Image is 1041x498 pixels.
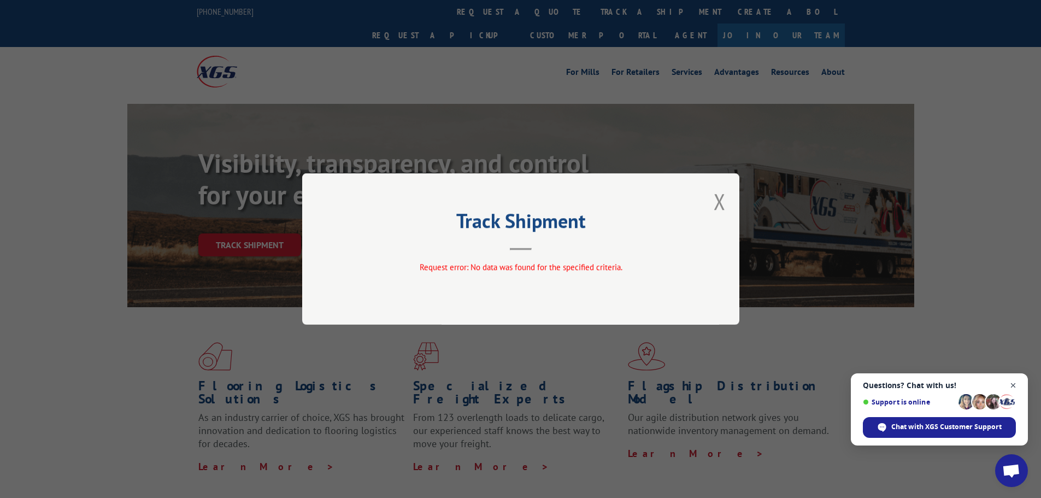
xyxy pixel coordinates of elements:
span: Support is online [863,398,955,406]
span: Close chat [1007,379,1020,392]
span: Chat with XGS Customer Support [891,422,1002,432]
div: Chat with XGS Customer Support [863,417,1016,438]
button: Close modal [714,187,726,216]
h2: Track Shipment [357,213,685,234]
span: Request error: No data was found for the specified criteria. [419,262,622,272]
div: Open chat [995,454,1028,487]
span: Questions? Chat with us! [863,381,1016,390]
